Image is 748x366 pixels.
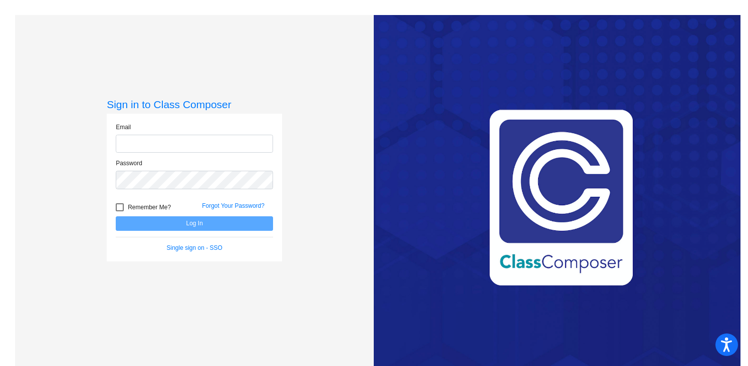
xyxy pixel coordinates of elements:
[116,123,131,132] label: Email
[116,159,142,168] label: Password
[116,216,273,231] button: Log In
[128,201,171,213] span: Remember Me?
[107,98,282,111] h3: Sign in to Class Composer
[202,202,265,209] a: Forgot Your Password?
[166,244,222,251] a: Single sign on - SSO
